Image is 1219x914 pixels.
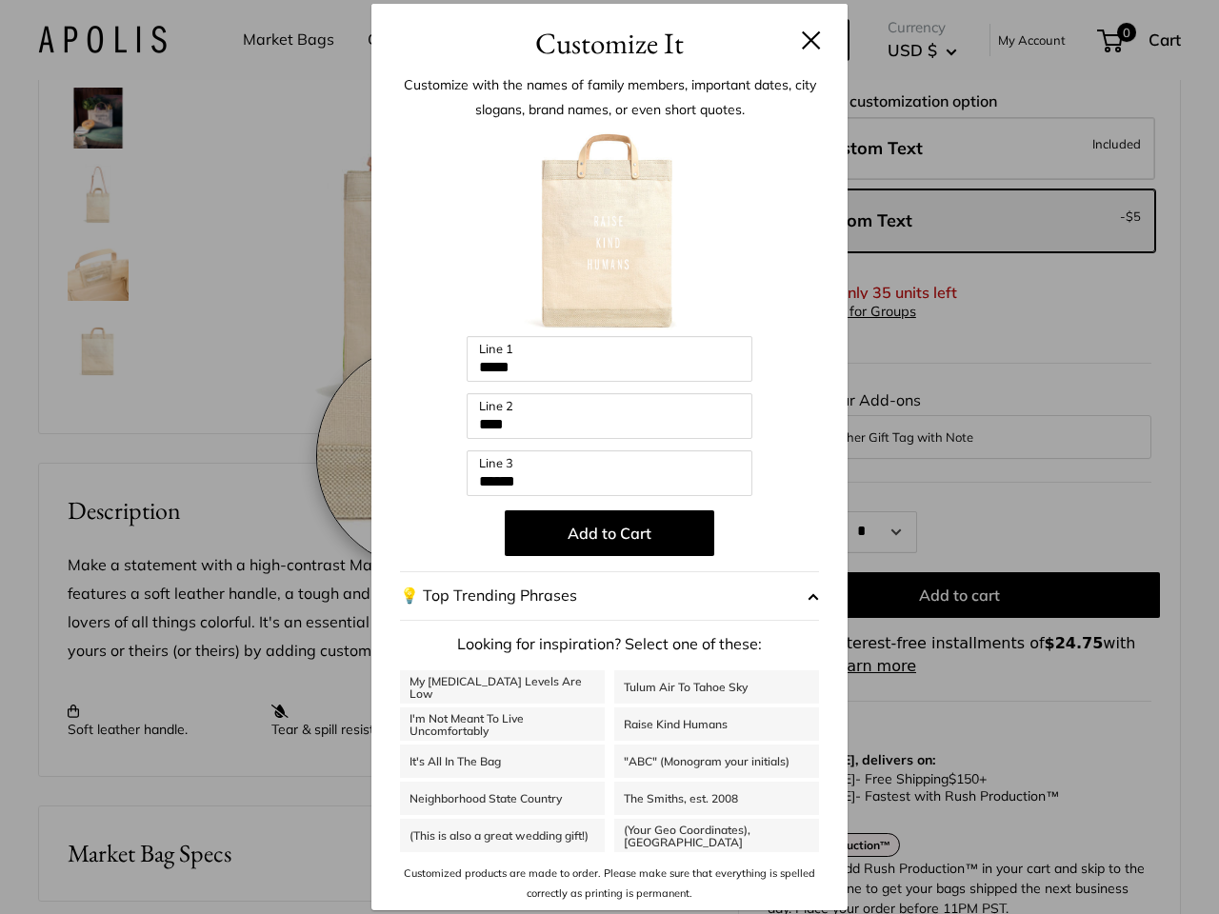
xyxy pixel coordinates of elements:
a: "ABC" (Monogram your initials) [614,745,819,778]
p: Looking for inspiration? Select one of these: [400,630,819,659]
a: I'm Not Meant To Live Uncomfortably [400,707,605,741]
a: Neighborhood State Country [400,782,605,815]
img: customizer-prod [505,127,714,336]
a: (This is also a great wedding gift!) [400,819,605,852]
button: 💡 Top Trending Phrases [400,571,819,621]
iframe: Sign Up via Text for Offers [15,842,204,899]
a: It's All In The Bag [400,745,605,778]
a: My [MEDICAL_DATA] Levels Are Low [400,670,605,704]
a: (Your Geo Coordinates), [GEOGRAPHIC_DATA] [614,819,819,852]
a: The Smiths, est. 2008 [614,782,819,815]
button: Add to Cart [505,510,714,556]
p: Customize with the names of family members, important dates, city slogans, brand names, or even s... [400,72,819,122]
p: Customized products are made to order. Please make sure that everything is spelled correctly as p... [400,864,819,903]
h3: Customize It [400,21,819,66]
a: Raise Kind Humans [614,707,819,741]
a: Tulum Air To Tahoe Sky [614,670,819,704]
